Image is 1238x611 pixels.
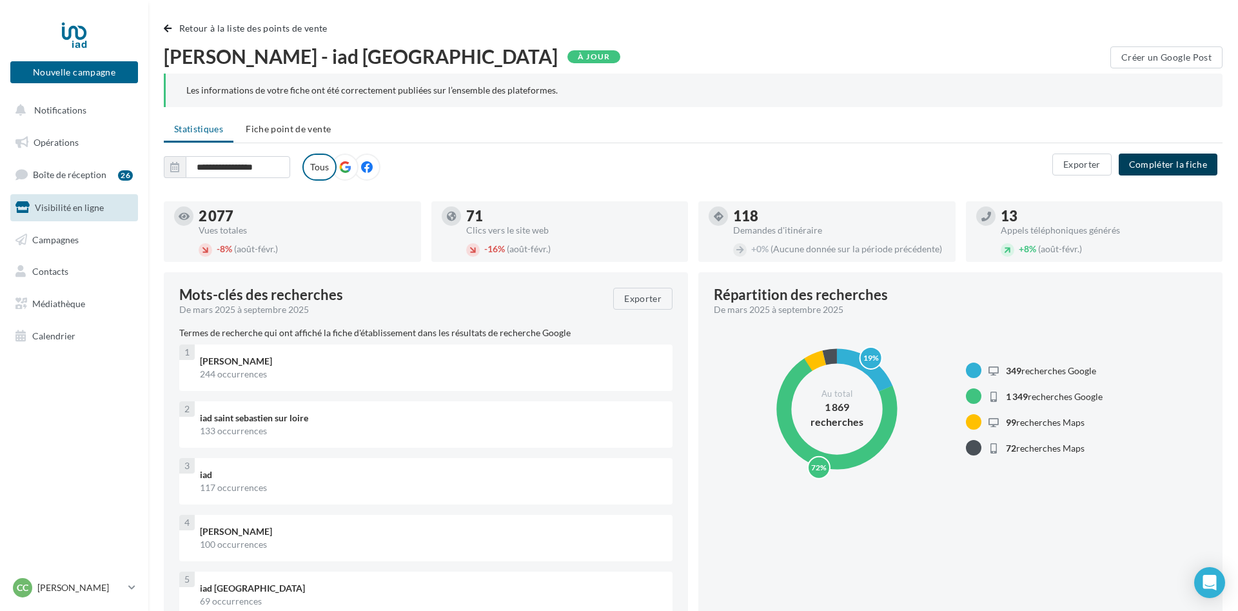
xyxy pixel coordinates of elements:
span: Calendrier [32,330,75,341]
a: Contacts [8,258,141,285]
span: + [1019,243,1024,254]
span: Boîte de réception [33,169,106,180]
span: recherches Google [1006,365,1096,376]
div: 244 occurrences [200,368,662,381]
div: iad saint sebastien sur loire [200,412,662,425]
span: Campagnes [32,234,79,245]
span: Fiche point de vente [246,123,331,134]
button: Compléter la fiche [1119,154,1217,175]
div: 117 occurrences [200,481,662,494]
div: 5 [179,572,195,587]
span: (août-févr.) [234,243,278,254]
div: À jour [567,50,620,63]
div: Les informations de votre fiche ont été correctement publiées sur l’ensemble des plateformes. [186,84,1202,97]
a: Boîte de réception26 [8,161,141,188]
span: (août-févr.) [1038,243,1082,254]
div: [PERSON_NAME] [200,355,662,368]
span: - [484,243,487,254]
p: [PERSON_NAME] [37,581,123,594]
div: Répartition des recherches [714,288,888,302]
span: recherches Maps [1006,443,1085,454]
span: Mots-clés des recherches [179,288,343,302]
span: [PERSON_NAME] - iad [GEOGRAPHIC_DATA] [164,46,558,66]
span: - [217,243,220,254]
button: Exporter [613,288,673,310]
a: Calendrier [8,323,141,350]
div: 100 occurrences [200,538,662,551]
a: Cc [PERSON_NAME] [10,576,138,600]
a: Médiathèque [8,290,141,317]
div: 4 [179,515,195,530]
div: iad [200,468,662,481]
span: 8% [1019,243,1036,254]
div: 133 occurrences [200,425,662,437]
span: 1 349 [1006,391,1028,402]
span: 8% [217,243,232,254]
span: + [751,243,756,254]
div: 2 [179,401,195,417]
button: Retour à la liste des points de vente [164,21,333,36]
div: 69 occurrences [200,595,662,608]
a: Visibilité en ligne [8,194,141,221]
span: Contacts [32,266,68,277]
button: Notifications [8,97,135,124]
div: 71 [466,209,678,223]
span: 16% [484,243,505,254]
div: Vues totales [199,226,411,235]
div: [PERSON_NAME] [200,525,662,538]
label: Tous [302,154,337,181]
span: 72 [1006,443,1016,454]
a: Opérations [8,129,141,156]
a: Campagnes [8,226,141,254]
span: Notifications [34,105,86,115]
span: (août-févr.) [507,243,551,254]
div: Appels téléphoniques générés [1001,226,1213,235]
span: (Aucune donnée sur la période précédente) [771,243,942,254]
div: 13 [1001,209,1213,223]
a: Compléter la fiche [1114,158,1223,169]
div: Open Intercom Messenger [1194,567,1225,598]
div: iad [GEOGRAPHIC_DATA] [200,582,662,595]
span: Visibilité en ligne [35,202,104,213]
span: recherches Google [1006,391,1103,402]
div: Demandes d'itinéraire [733,226,945,235]
p: Termes de recherche qui ont affiché la fiche d'établissement dans les résultats de recherche Google [179,326,673,339]
span: 349 [1006,365,1021,376]
div: 3 [179,458,195,474]
div: 118 [733,209,945,223]
div: Clics vers le site web [466,226,678,235]
span: Opérations [34,137,79,148]
button: Créer un Google Post [1110,46,1223,68]
div: De mars 2025 à septembre 2025 [714,303,1197,316]
button: Exporter [1052,154,1112,175]
span: Retour à la liste des points de vente [179,23,328,34]
div: 26 [118,170,133,181]
span: 0% [751,243,769,254]
span: recherches Maps [1006,417,1085,428]
span: Médiathèque [32,298,85,309]
span: Cc [17,581,28,594]
div: 1 [179,345,195,360]
span: 99 [1006,417,1016,428]
div: De mars 2025 à septembre 2025 [179,303,603,316]
button: Nouvelle campagne [10,61,138,83]
div: 2 077 [199,209,411,223]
